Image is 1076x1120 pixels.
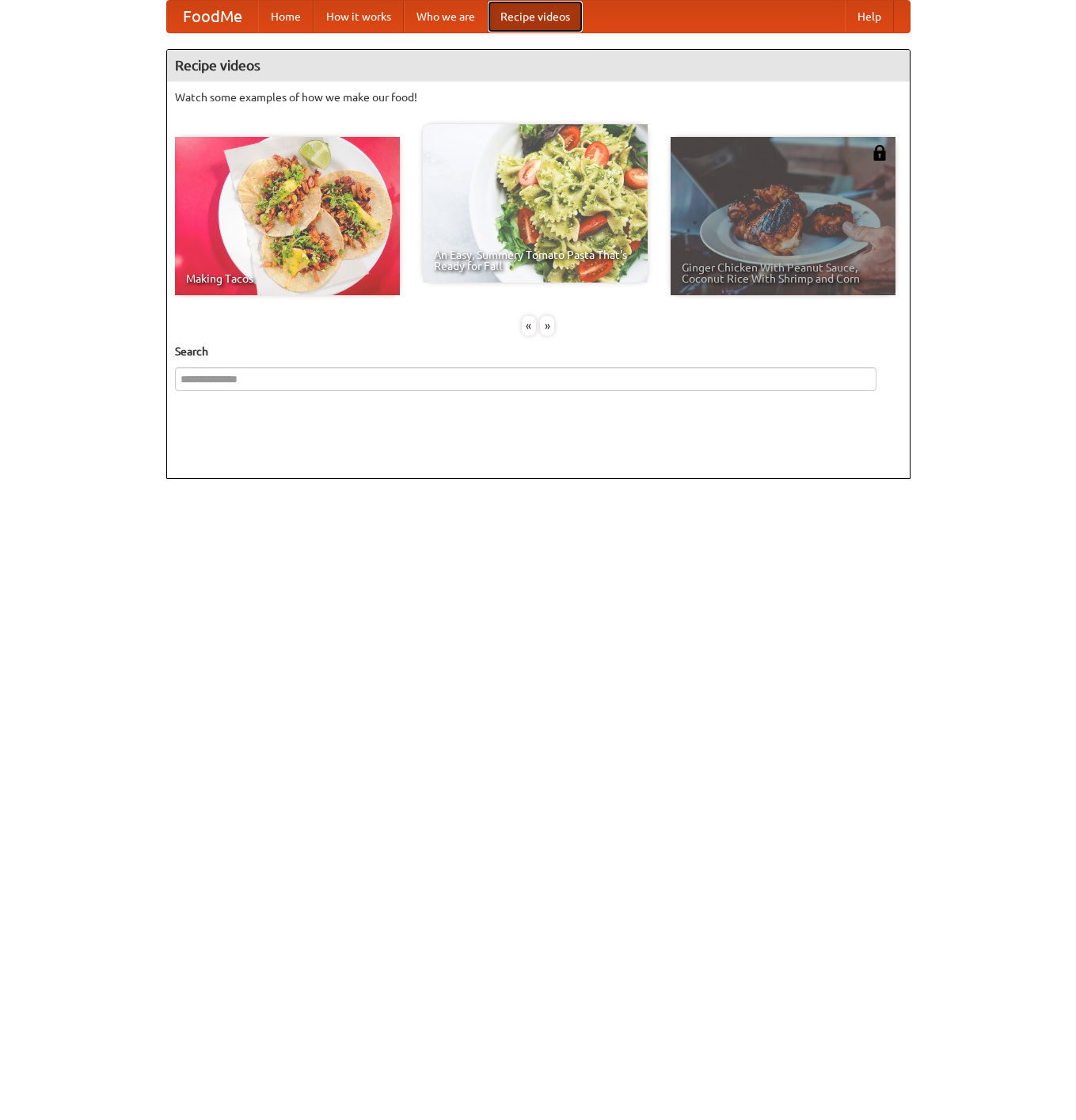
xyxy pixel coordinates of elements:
div: « [522,316,536,336]
a: Home [258,1,314,32]
a: Who we are [404,1,488,32]
span: Making Tacos [186,273,389,284]
h5: Search [175,344,902,359]
p: Watch some examples of how we make our food! [175,89,902,105]
span: An Easy, Summery Tomato Pasta That's Ready for Fall [434,249,637,271]
a: How it works [314,1,404,32]
a: FoodMe [167,1,258,32]
a: Making Tacos [175,137,400,295]
a: An Easy, Summery Tomato Pasta That's Ready for Fall [423,124,648,283]
img: 483408.png [872,145,888,161]
a: Recipe videos [488,1,583,32]
h4: Recipe videos [167,50,910,82]
a: Help [845,1,894,32]
div: » [540,316,554,336]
